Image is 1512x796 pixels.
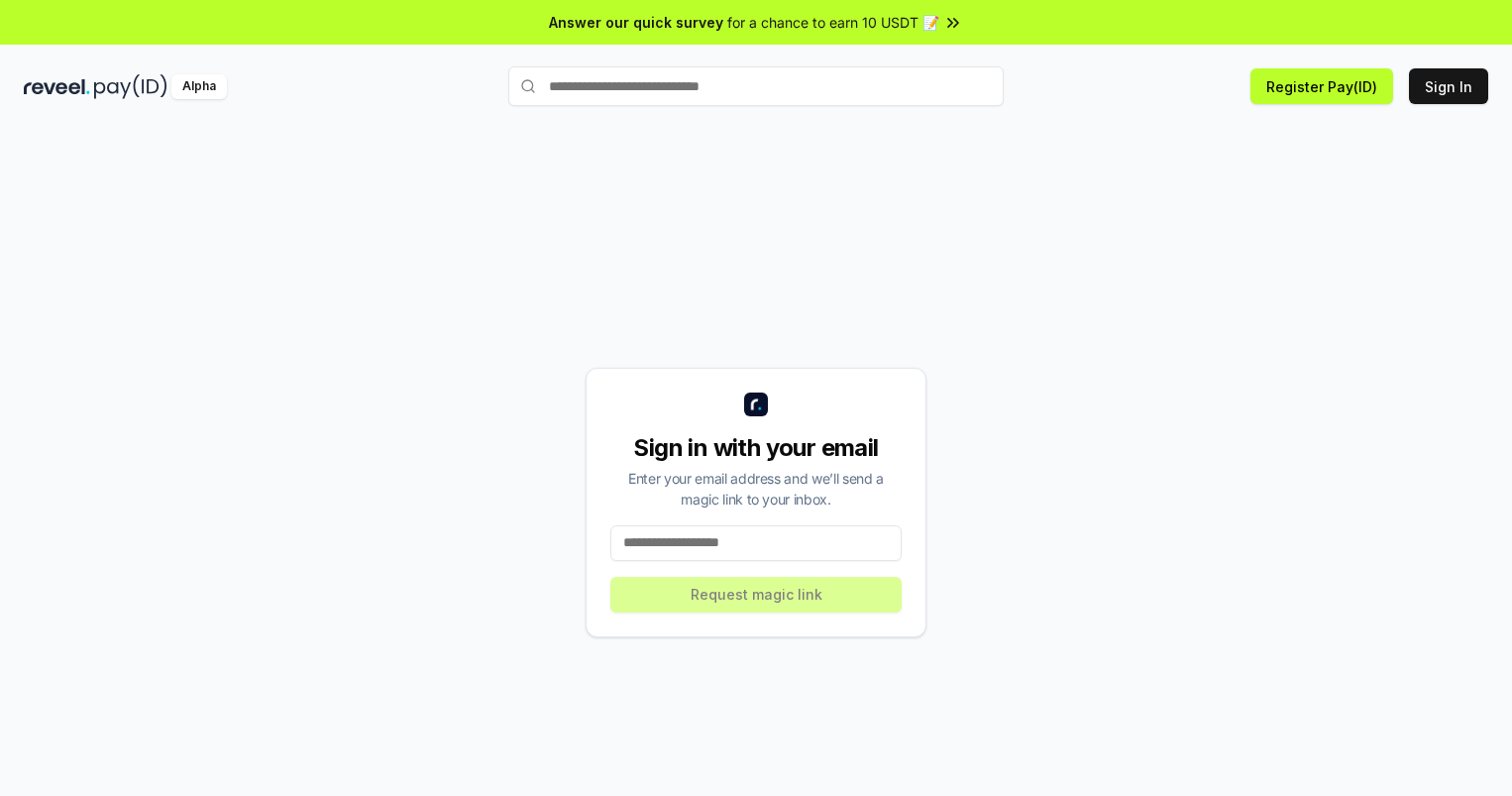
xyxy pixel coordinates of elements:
img: logo_small [744,393,768,416]
div: Enter your email address and we’ll send a magic link to your inbox. [610,468,902,510]
button: Register Pay(ID) [1250,68,1393,104]
span: for a chance to earn 10 USDT 📝 [727,12,939,33]
img: pay_id [94,74,167,99]
span: Answer our quick survey [549,12,723,33]
button: Sign In [1409,68,1488,104]
img: reveel_dark [24,74,90,99]
div: Sign in with your email [610,432,902,464]
div: Alpha [171,74,227,99]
